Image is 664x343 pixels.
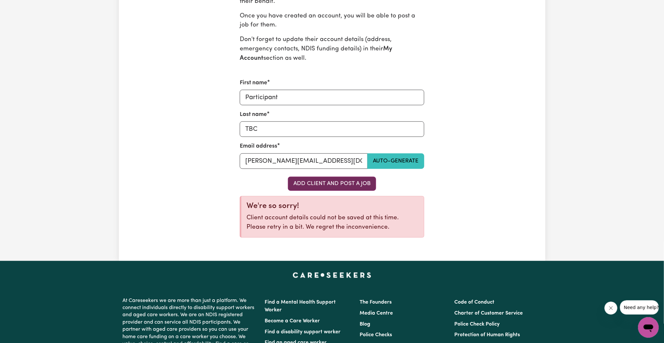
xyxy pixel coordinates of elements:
a: Become a Care Worker [265,318,320,324]
button: Auto-generate email address [367,153,424,169]
a: Find a disability support worker [265,329,341,335]
label: First name [240,79,267,87]
a: Blog [360,322,370,327]
a: Media Centre [360,311,393,316]
button: Add Client and Post a Job [288,177,376,191]
p: Don't forget to update their account details (address, emergency contacts, NDIS funding details) ... [240,35,424,63]
b: My Account [240,46,392,61]
iframe: Message from company [620,300,659,315]
a: Police Check Policy [454,322,500,327]
span: Need any help? [4,5,39,10]
a: Find a Mental Health Support Worker [265,300,336,313]
a: Police Checks [360,332,392,338]
input: e.g. diana.rigg43@bigpond.com [240,153,368,169]
a: Code of Conduct [454,300,494,305]
a: Charter of Customer Service [454,311,523,316]
label: Email address [240,142,277,151]
input: e.g. Rigg [240,121,424,137]
p: Client account details could not be saved at this time. Please retry in a bit. We regret the inco... [247,213,419,232]
a: Protection of Human Rights [454,332,520,338]
iframe: Button to launch messaging window [638,317,659,338]
iframe: Close message [605,302,617,315]
a: Careseekers home page [293,273,371,278]
input: e.g. Diana [240,90,424,105]
div: We're so sorry! [247,202,419,211]
p: Once you have created an account, you will be able to post a job for them. [240,12,424,30]
a: The Founders [360,300,392,305]
label: Last name [240,110,267,119]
